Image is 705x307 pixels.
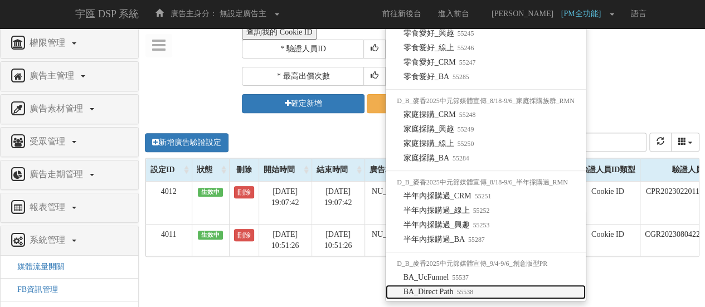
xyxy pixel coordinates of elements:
[649,133,672,152] button: refresh
[470,221,490,229] small: 55253
[403,191,492,202] span: 半年內採購過_CRM
[671,133,700,152] div: Columns
[146,181,192,224] td: 4012
[27,137,71,146] span: 受眾管理
[9,262,64,271] a: 媒體流量開關
[538,133,646,152] input: Search
[671,133,700,152] button: columns
[454,140,474,148] small: 55250
[27,202,71,212] span: 報表管理
[456,59,476,66] small: 55247
[364,224,433,256] td: NU_財經閱讀群_G
[9,133,130,151] a: 受眾管理
[312,181,364,224] td: [DATE] 19:07:42
[27,169,89,179] span: 廣告走期管理
[397,178,568,186] span: D_B_麥香2025中元節媒體宣傳_8/18-9/6_半年採購過_RMN
[403,286,474,298] span: BA_Direct Path
[397,260,547,267] span: D_B_麥香2025中元節媒體宣傳_9/4-9/6_創意版型PR
[465,236,485,243] small: 55287
[171,9,217,18] span: 廣告主身分：
[456,111,476,119] small: 55248
[9,199,130,217] a: 報表管理
[403,28,474,39] span: 零食愛好_興趣
[27,71,80,80] span: 廣告主管理
[259,224,312,256] td: [DATE] 10:51:26
[471,192,492,200] small: 55251
[575,224,640,256] td: Cookie ID
[198,231,223,240] span: 生效中
[454,44,474,52] small: 55246
[449,274,469,281] small: 55537
[364,181,433,224] td: NU_財經閱讀群_G
[234,229,254,241] a: 刪除
[234,186,254,198] a: 刪除
[449,154,469,162] small: 55284
[9,166,130,184] a: 廣告走期管理
[9,285,58,294] a: FB資訊管理
[470,207,490,215] small: 55252
[192,159,229,181] div: 狀態
[146,224,192,256] td: 4011
[145,133,228,152] a: 新增廣告驗證設定
[198,188,223,197] span: 生效中
[561,9,607,18] span: [PM全功能]
[575,181,640,224] td: Cookie ID
[146,159,192,181] div: 設定ID
[259,159,312,181] div: 開始時間
[312,224,364,256] td: [DATE] 10:51:26
[220,9,266,18] span: 無設定廣告主
[403,153,469,164] span: 家庭採購_BA
[27,104,89,113] span: 廣告素材管理
[453,288,473,296] small: 55538
[367,94,489,113] a: 取消
[9,35,130,52] a: 權限管理
[397,97,575,105] span: D_B_麥香2025中元節媒體宣傳_8/18-9/6_家庭採購族群_RMN
[403,205,490,216] span: 半年內採購過_線上
[242,94,364,113] button: 確定新增
[27,235,71,245] span: 系統管理
[403,42,474,53] span: 零食愛好_線上
[9,100,130,118] a: 廣告素材管理
[403,124,474,135] span: 家庭採購_興趣
[312,159,364,181] div: 結束時間
[403,57,476,68] span: 零食愛好_CRM
[365,159,433,181] div: 廣告群組名稱
[403,138,474,149] span: 家庭採購_線上
[403,109,476,120] span: 家庭採購_CRM
[27,38,71,47] span: 權限管理
[454,30,474,37] small: 55245
[486,9,559,18] span: [PERSON_NAME]
[403,234,485,245] span: 半年內採購過_BA
[242,25,317,40] button: 查詢我的 Cookie ID
[9,232,130,250] a: 系統管理
[449,73,469,81] small: 55285
[230,159,259,181] div: 刪除
[575,159,640,181] div: 驗證人員ID類型
[403,272,469,283] span: BA_UcFunnel
[9,67,130,85] a: 廣告主管理
[403,71,469,82] span: 零食愛好_BA
[259,181,312,224] td: [DATE] 19:07:42
[454,125,474,133] small: 55249
[403,220,490,231] span: 半年內採購過_興趣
